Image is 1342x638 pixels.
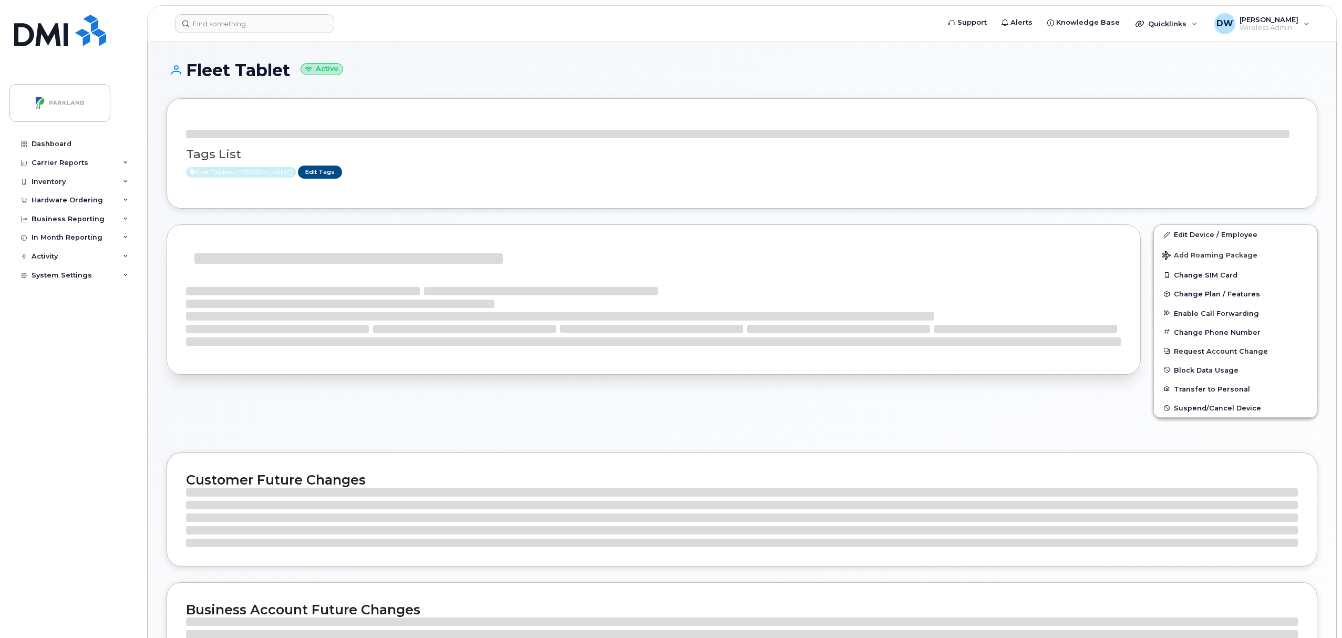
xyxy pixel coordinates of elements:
[301,63,343,75] small: Active
[1154,244,1317,265] button: Add Roaming Package
[1174,290,1260,298] span: Change Plan / Features
[186,472,1298,488] h2: Customer Future Changes
[1154,304,1317,323] button: Enable Call Forwarding
[1174,309,1259,317] span: Enable Call Forwarding
[1154,323,1317,342] button: Change Phone Number
[298,166,342,179] a: Edit Tags
[1154,379,1317,398] button: Transfer to Personal
[186,167,296,178] span: Active
[1154,342,1317,361] button: Request Account Change
[1174,404,1261,412] span: Suspend/Cancel Device
[186,148,1298,161] h3: Tags List
[1154,265,1317,284] button: Change SIM Card
[1162,251,1257,261] span: Add Roaming Package
[1154,361,1317,379] button: Block Data Usage
[167,61,1317,79] h1: Fleet Tablet
[1154,284,1317,303] button: Change Plan / Features
[186,602,1298,618] h2: Business Account Future Changes
[1154,398,1317,417] button: Suspend/Cancel Device
[1154,225,1317,244] a: Edit Device / Employee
